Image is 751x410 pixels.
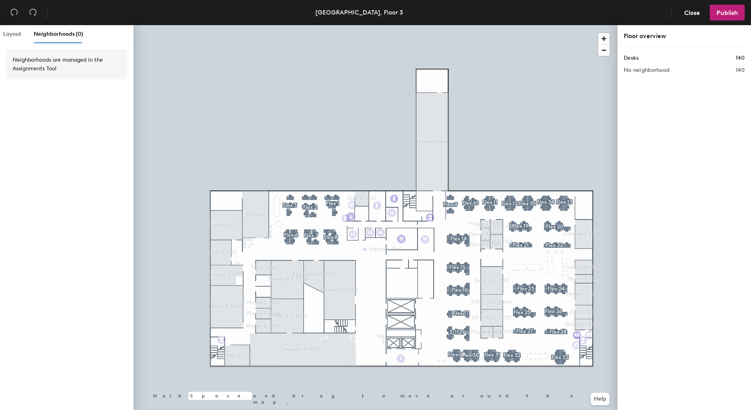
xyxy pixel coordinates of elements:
[25,5,41,20] button: Redo (⌘ + ⇧ + Z)
[315,7,403,17] div: [GEOGRAPHIC_DATA], Floor 3
[736,54,745,62] h1: 140
[13,56,121,73] div: Neighborhoods are managed in the Assignments Tool
[624,31,745,41] div: Floor overview
[678,5,707,20] button: Close
[710,5,745,20] button: Publish
[591,393,610,405] button: Help
[624,67,669,73] h2: No neighborhood
[3,31,21,37] span: Layout
[684,9,700,16] span: Close
[6,5,22,20] button: Undo (⌘ + Z)
[34,31,83,37] span: Neighborhoods (0)
[736,67,745,73] h2: 140
[624,54,639,62] h1: Desks
[716,9,738,16] span: Publish
[10,8,18,16] span: undo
